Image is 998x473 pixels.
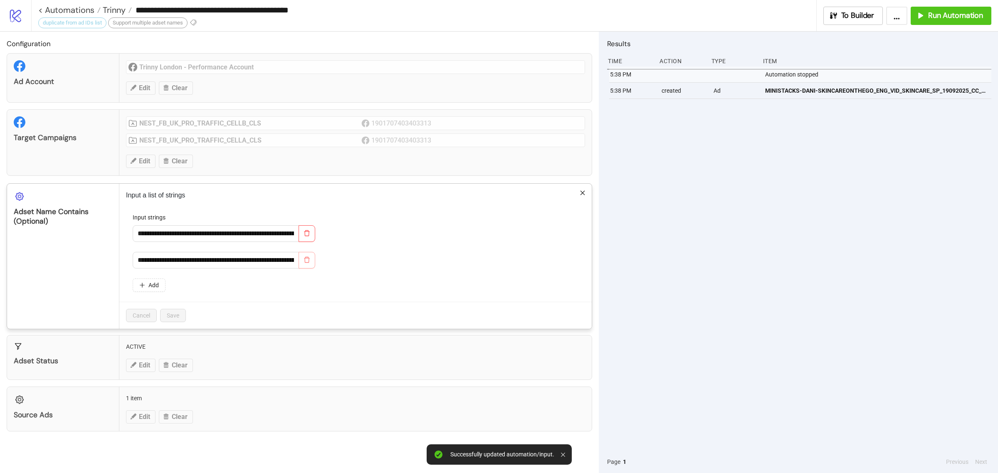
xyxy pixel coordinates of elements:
[101,6,132,14] a: Trinny
[765,83,988,99] a: MINISTACKS-DANI-SKINCAREONTHEGO_ENG_VID_SKINCARE_SP_19092025_CC_SC7_USP10_TL_
[7,38,592,49] h2: Configuration
[620,457,629,466] button: 1
[126,190,585,200] p: Input a list of strings
[14,207,112,226] div: Adset Name contains (optional)
[711,53,756,69] div: Type
[450,451,554,458] div: Successfully updated automation/input.
[148,282,159,288] span: Add
[713,83,758,99] div: Ad
[126,309,157,322] button: Cancel
[607,38,991,49] h2: Results
[659,53,704,69] div: Action
[609,67,655,82] div: 5:38 PM
[580,190,585,196] span: close
[133,213,171,222] label: Input strings
[139,282,145,288] span: plus
[886,7,907,25] button: ...
[607,53,653,69] div: Time
[304,256,310,263] span: delete
[108,17,188,28] div: Support multiple adset names
[944,457,971,466] button: Previous
[928,11,983,20] span: Run Automation
[911,7,991,25] button: Run Automation
[765,86,988,95] span: MINISTACKS-DANI-SKINCAREONTHEGO_ENG_VID_SKINCARE_SP_19092025_CC_SC7_USP10_TL_
[101,5,126,15] span: Trinny
[607,457,620,466] span: Page
[661,83,707,99] div: created
[841,11,874,20] span: To Builder
[38,17,106,28] div: duplicate from ad IDs list
[160,309,186,322] button: Save
[973,457,990,466] button: Next
[823,7,883,25] button: To Builder
[38,6,101,14] a: < Automations
[609,83,655,99] div: 5:38 PM
[304,230,310,236] span: delete
[133,278,166,292] button: Add
[764,67,993,82] div: Automation stopped
[762,53,991,69] div: Item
